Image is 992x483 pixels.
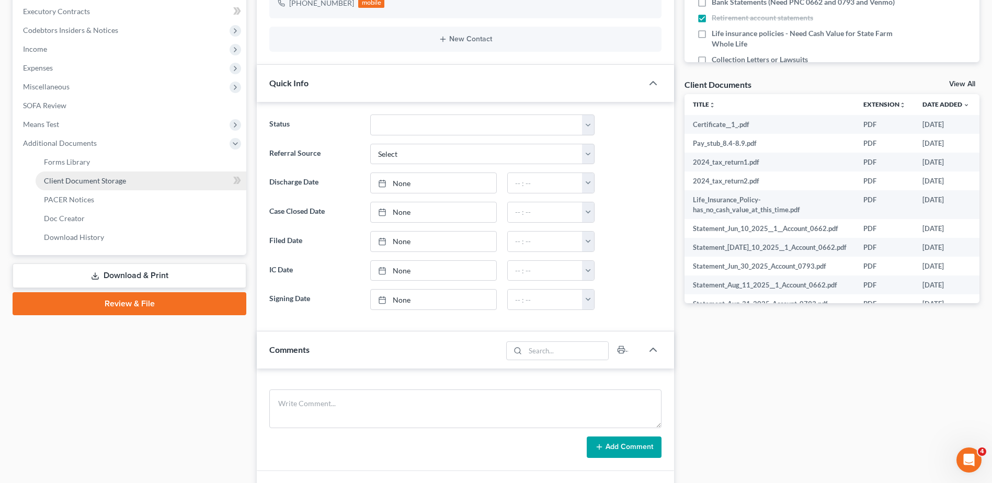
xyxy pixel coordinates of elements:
[23,63,53,72] span: Expenses
[13,292,246,315] a: Review & File
[855,238,914,257] td: PDF
[264,202,364,223] label: Case Closed Date
[508,261,583,281] input: -- : --
[371,202,496,222] a: None
[371,261,496,281] a: None
[36,171,246,190] a: Client Document Storage
[914,219,978,238] td: [DATE]
[264,144,364,165] label: Referral Source
[36,228,246,247] a: Download History
[914,294,978,313] td: [DATE]
[23,44,47,53] span: Income
[44,233,104,241] span: Download History
[44,157,90,166] span: Forms Library
[264,231,364,252] label: Filed Date
[963,102,970,108] i: expand_more
[508,173,583,193] input: -- : --
[914,190,978,219] td: [DATE]
[712,28,897,49] span: Life insurance policies - Need Cash Value for State Farm Whole Life
[855,257,914,275] td: PDF
[264,260,364,281] label: IC Date
[914,115,978,134] td: [DATE]
[23,101,66,110] span: SOFA Review
[899,102,906,108] i: unfold_more
[922,100,970,108] a: Date Added expand_more
[15,96,246,115] a: SOFA Review
[23,120,59,129] span: Means Test
[13,263,246,288] a: Download & Print
[685,275,855,294] td: Statement_Aug_11_2025__1_Account_0662.pdf
[855,190,914,219] td: PDF
[863,100,906,108] a: Extensionunfold_more
[15,2,246,21] a: Executory Contracts
[264,172,364,193] label: Discharge Date
[914,171,978,190] td: [DATE]
[23,82,70,91] span: Miscellaneous
[264,289,364,310] label: Signing Date
[855,171,914,190] td: PDF
[956,447,982,473] iframe: Intercom live chat
[508,202,583,222] input: -- : --
[36,153,246,171] a: Forms Library
[685,153,855,171] td: 2024_tax_return1.pdf
[23,139,97,147] span: Additional Documents
[685,171,855,190] td: 2024_tax_return2.pdf
[855,275,914,294] td: PDF
[855,134,914,153] td: PDF
[978,447,986,456] span: 4
[693,100,715,108] a: Titleunfold_more
[36,190,246,209] a: PACER Notices
[914,257,978,275] td: [DATE]
[508,232,583,251] input: -- : --
[712,13,813,23] span: Retirement account statements
[36,209,246,228] a: Doc Creator
[685,257,855,275] td: Statement_Jun_30_2025_Account_0793.pdf
[23,7,90,16] span: Executory Contracts
[587,436,662,458] button: Add Comment
[685,190,855,219] td: Life_Insurance_Policy-has_no_cash_value_at_this_time.pdf
[44,176,126,185] span: Client Document Storage
[269,78,309,88] span: Quick Info
[855,294,914,313] td: PDF
[371,290,496,309] a: None
[44,195,94,204] span: PACER Notices
[685,294,855,313] td: Statement_Aug_31_2025_Account_0793.pdf
[914,134,978,153] td: [DATE]
[949,80,975,88] a: View All
[525,342,608,360] input: Search...
[709,102,715,108] i: unfold_more
[269,344,310,354] span: Comments
[371,232,496,251] a: None
[855,153,914,171] td: PDF
[685,115,855,134] td: Certificate__1_.pdf
[685,79,751,90] div: Client Documents
[23,26,118,34] span: Codebtors Insiders & Notices
[914,275,978,294] td: [DATE]
[278,35,653,43] button: New Contact
[685,238,855,257] td: Statement_[DATE]_10_2025__1_Account_0662.pdf
[44,214,85,223] span: Doc Creator
[712,54,808,65] span: Collection Letters or Lawsuits
[914,238,978,257] td: [DATE]
[685,219,855,238] td: Statement_Jun_10_2025__1__Account_0662.pdf
[508,290,583,309] input: -- : --
[855,115,914,134] td: PDF
[914,153,978,171] td: [DATE]
[371,173,496,193] a: None
[264,114,364,135] label: Status
[685,134,855,153] td: Pay_stub_8.4-8.9.pdf
[855,219,914,238] td: PDF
